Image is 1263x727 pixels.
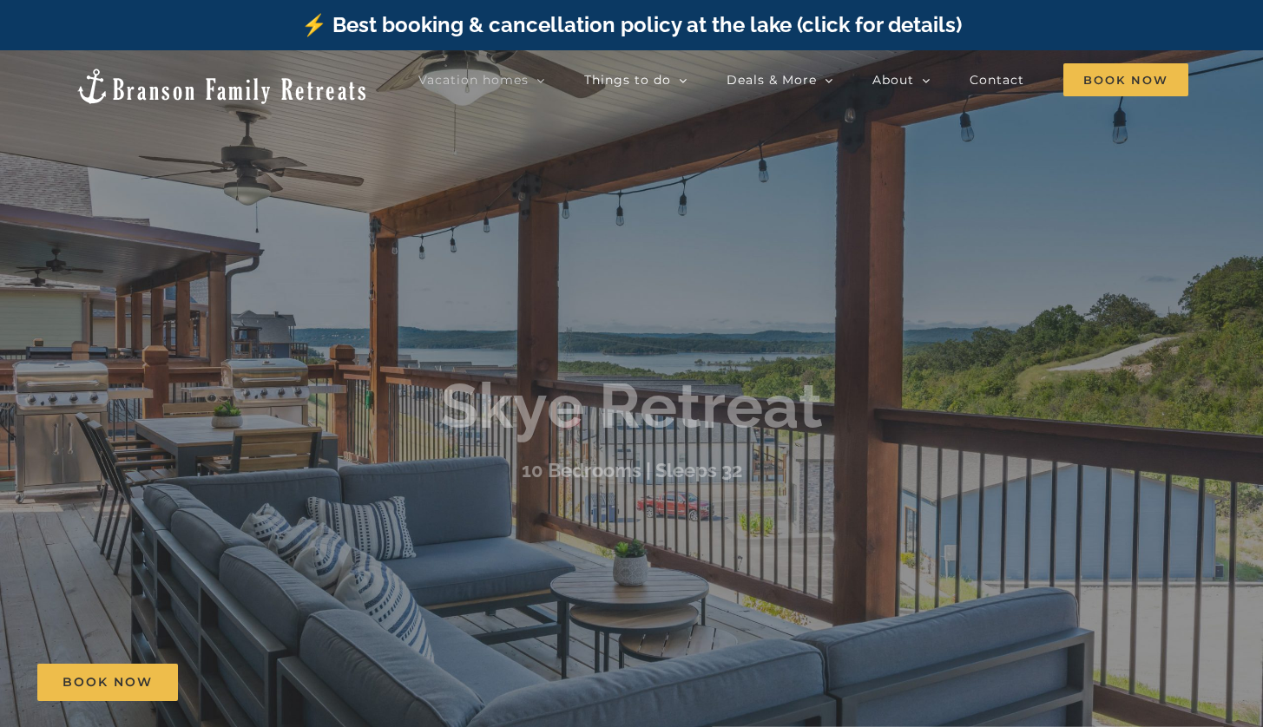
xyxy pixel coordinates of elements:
span: Contact [970,74,1024,86]
a: Things to do [584,62,687,97]
a: Deals & More [727,62,833,97]
span: About [872,74,914,86]
a: Contact [970,62,1024,97]
a: Vacation homes [418,62,545,97]
h3: 10 Bedrooms | Sleeps 32 [522,459,742,481]
a: Book Now [37,664,178,701]
b: Skye Retreat [440,369,823,442]
span: Book Now [62,675,153,690]
span: Deals & More [727,74,817,86]
span: Book Now [1063,63,1188,96]
span: Vacation homes [418,74,529,86]
nav: Main Menu [418,62,1188,97]
a: ⚡️ Best booking & cancellation policy at the lake (click for details) [301,12,962,37]
a: About [872,62,931,97]
span: Things to do [584,74,671,86]
img: Branson Family Retreats Logo [75,67,369,106]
